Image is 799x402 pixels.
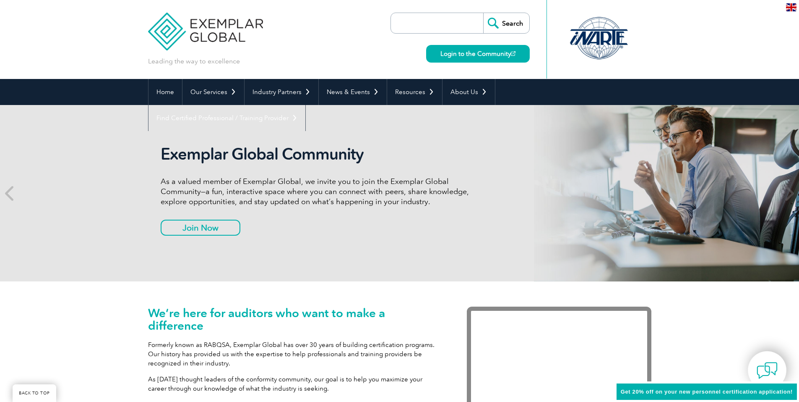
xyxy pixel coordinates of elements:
a: Home [148,79,182,105]
img: open_square.png [511,51,515,56]
img: en [786,3,796,11]
a: Industry Partners [245,79,318,105]
h2: Exemplar Global Community [161,145,475,164]
a: About Us [442,79,495,105]
a: News & Events [319,79,387,105]
img: contact-chat.png [757,360,778,381]
p: As a valued member of Exemplar Global, we invite you to join the Exemplar Global Community—a fun,... [161,176,475,207]
p: Formerly known as RABQSA, Exemplar Global has over 30 years of building certification programs. O... [148,340,442,368]
a: Login to the Community [426,45,530,63]
span: Get 20% off on your new personnel certification application! [621,389,793,395]
p: As [DATE] thought leaders of the conformity community, our goal is to help you maximize your care... [148,375,442,393]
a: BACK TO TOP [13,384,56,402]
h1: We’re here for auditors who want to make a difference [148,307,442,332]
p: Leading the way to excellence [148,57,240,66]
a: Resources [387,79,442,105]
a: Join Now [161,220,240,236]
a: Find Certified Professional / Training Provider [148,105,305,131]
a: Our Services [182,79,244,105]
input: Search [483,13,529,33]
